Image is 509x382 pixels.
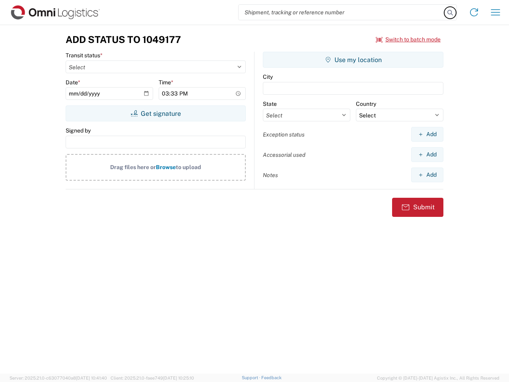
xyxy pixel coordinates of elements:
[376,33,441,46] button: Switch to batch mode
[263,73,273,80] label: City
[111,376,194,380] span: Client: 2025.21.0-faee749
[66,52,103,59] label: Transit status
[263,52,443,68] button: Use my location
[392,198,443,217] button: Submit
[66,79,80,86] label: Date
[261,375,282,380] a: Feedback
[242,375,262,380] a: Support
[66,127,91,134] label: Signed by
[377,374,499,382] span: Copyright © [DATE]-[DATE] Agistix Inc., All Rights Reserved
[263,100,277,107] label: State
[263,151,305,158] label: Accessorial used
[66,105,246,121] button: Get signature
[66,34,181,45] h3: Add Status to 1049177
[156,164,176,170] span: Browse
[10,376,107,380] span: Server: 2025.21.0-c63077040a8
[411,168,443,182] button: Add
[239,5,445,20] input: Shipment, tracking or reference number
[263,131,305,138] label: Exception status
[411,127,443,142] button: Add
[263,172,278,179] label: Notes
[110,164,156,170] span: Drag files here or
[163,376,194,380] span: [DATE] 10:25:10
[176,164,201,170] span: to upload
[159,79,173,86] label: Time
[356,100,376,107] label: Country
[411,147,443,162] button: Add
[76,376,107,380] span: [DATE] 10:41:40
